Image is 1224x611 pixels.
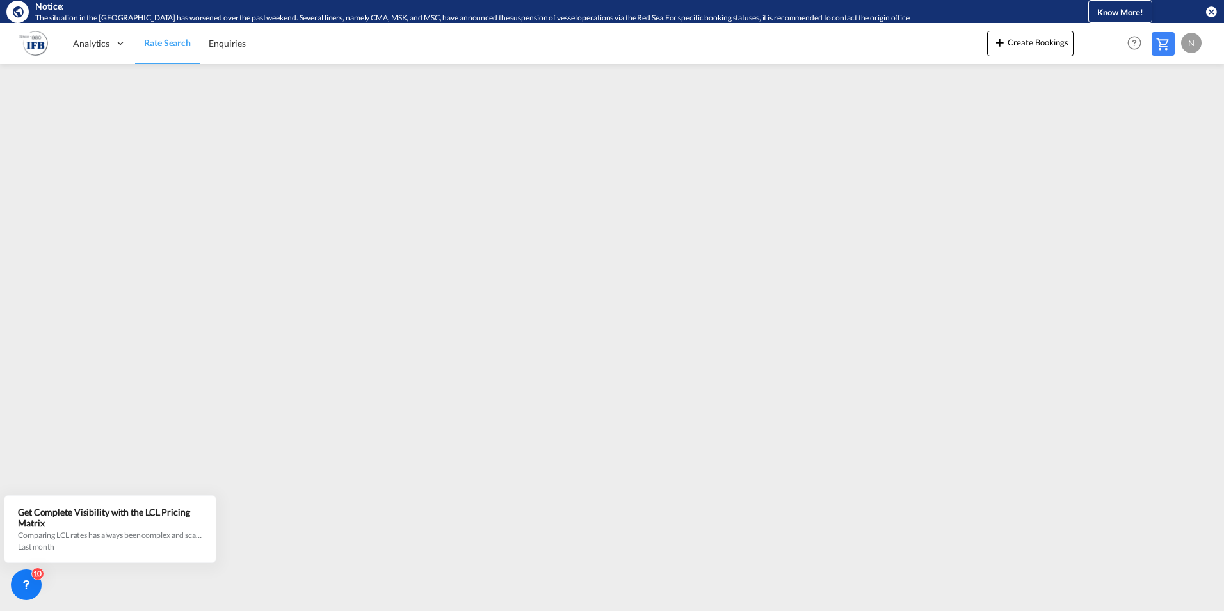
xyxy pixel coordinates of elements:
[200,22,255,64] a: Enquiries
[992,35,1008,50] md-icon: icon-plus 400-fg
[1097,7,1143,17] span: Know More!
[987,31,1074,56] button: icon-plus 400-fgCreate Bookings
[1181,33,1202,53] div: N
[1123,32,1145,54] span: Help
[144,37,191,48] span: Rate Search
[73,37,109,50] span: Analytics
[209,38,246,49] span: Enquiries
[1205,5,1218,18] button: icon-close-circle
[64,22,135,64] div: Analytics
[135,22,200,64] a: Rate Search
[12,5,24,18] md-icon: icon-earth
[1123,32,1152,55] div: Help
[35,13,1036,24] div: The situation in the Red Sea has worsened over the past weekend. Several liners, namely CMA, MSK,...
[19,29,48,58] img: b628ab10256c11eeb52753acbc15d091.png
